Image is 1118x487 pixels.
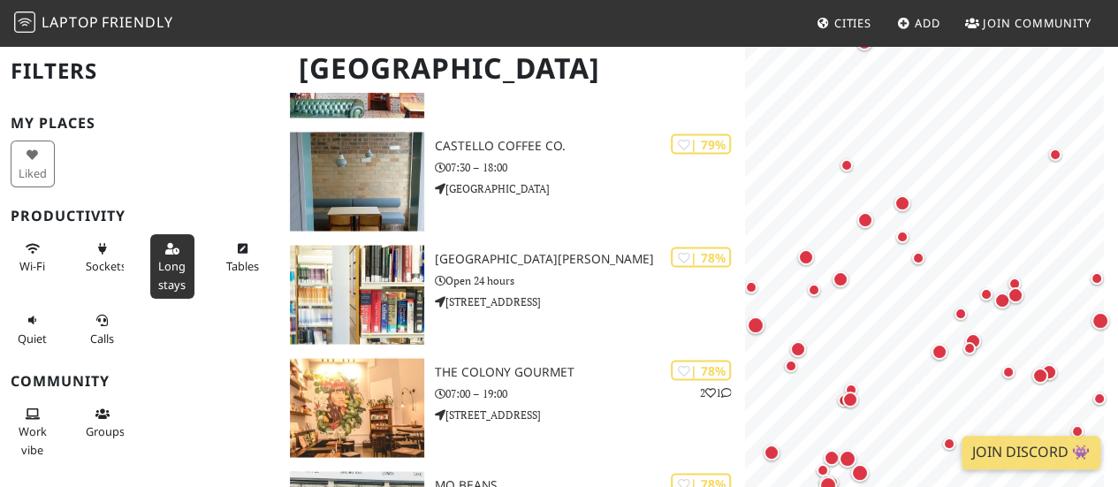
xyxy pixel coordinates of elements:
a: Add [890,7,947,39]
div: Map marker [836,155,857,176]
button: Long stays [150,234,194,299]
p: Open 24 hours [435,271,745,288]
a: Edinburgh Napier University Library | 78% [GEOGRAPHIC_DATA][PERSON_NAME] Open 24 hours [STREET_AD... [279,245,745,344]
div: Map marker [853,31,876,54]
h3: Castello Coffee Co. [435,138,745,153]
div: Map marker [795,246,818,269]
a: LaptopFriendly LaptopFriendly [14,8,173,39]
h3: Productivity [11,208,269,224]
h1: [GEOGRAPHIC_DATA] [285,44,742,93]
span: Laptop [42,12,99,32]
img: Edinburgh Napier University Library [290,245,424,344]
div: Map marker [959,338,980,359]
p: 2 1 [699,384,731,400]
button: Wi-Fi [11,234,55,281]
h3: My Places [11,115,269,132]
div: Map marker [962,330,985,353]
p: [STREET_ADDRESS] [435,406,745,422]
button: Work vibe [11,399,55,464]
p: [STREET_ADDRESS] [435,293,745,309]
a: The Colony Gourmet | 78% 21 The Colony Gourmet 07:00 – 19:00 [STREET_ADDRESS] [279,358,745,457]
button: Calls [80,306,125,353]
span: Quiet [18,331,47,346]
button: Groups [80,399,125,446]
h3: The Colony Gourmet [435,364,745,379]
div: | 78% [671,247,731,267]
div: Map marker [1088,308,1113,333]
span: Join Community [983,15,1091,31]
span: Add [915,15,940,31]
span: People working [19,423,47,457]
button: Quiet [11,306,55,353]
div: Map marker [998,361,1019,383]
span: Group tables [86,423,125,439]
div: Map marker [854,209,877,232]
h2: Filters [11,44,269,98]
div: Map marker [1086,268,1107,289]
a: Cities [810,7,878,39]
span: Long stays [158,258,186,292]
div: Map marker [1004,284,1027,307]
div: Map marker [891,192,914,215]
div: Map marker [928,340,951,363]
h3: [GEOGRAPHIC_DATA][PERSON_NAME] [435,251,745,266]
a: Castello Coffee Co. | 79% Castello Coffee Co. 07:30 – 18:00 [GEOGRAPHIC_DATA] [279,132,745,231]
div: | 79% [671,133,731,154]
div: Map marker [760,441,783,464]
div: Map marker [892,226,913,247]
span: Power sockets [86,258,126,274]
div: Map marker [812,460,833,481]
div: Map marker [835,446,860,471]
div: Map marker [820,446,843,469]
span: Video/audio calls [90,331,114,346]
p: 07:30 – 18:00 [435,158,745,175]
span: Friendly [102,12,172,32]
div: Map marker [976,284,997,305]
span: Cities [834,15,871,31]
div: Map marker [991,289,1014,312]
div: Map marker [803,279,825,301]
div: Map marker [833,390,855,411]
img: Castello Coffee Co. [290,132,424,231]
div: Map marker [1004,273,1025,294]
span: Stable Wi-Fi [19,258,45,274]
div: Map marker [741,277,762,298]
p: 07:00 – 19:00 [435,384,745,401]
button: Tables [220,234,264,281]
div: Map marker [787,338,810,361]
img: LaptopFriendly [14,11,35,33]
div: Map marker [950,303,971,324]
div: Map marker [743,313,768,338]
h3: Community [11,373,269,390]
div: Map marker [908,247,929,269]
span: Work-friendly tables [225,258,258,274]
div: Map marker [1045,144,1066,165]
div: | 78% [671,360,731,380]
div: Map marker [780,355,802,377]
button: Sockets [80,234,125,281]
a: Join Community [958,7,1099,39]
div: Map marker [1038,361,1061,384]
img: The Colony Gourmet [290,358,424,457]
p: [GEOGRAPHIC_DATA] [435,179,745,196]
div: Map marker [829,268,852,291]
